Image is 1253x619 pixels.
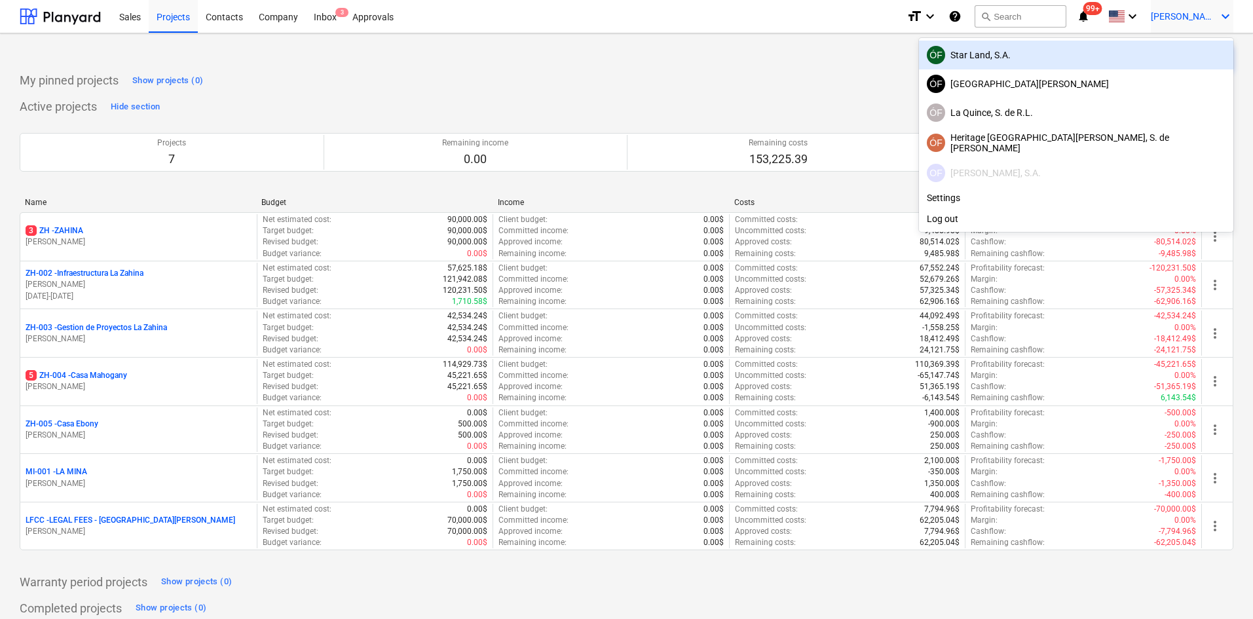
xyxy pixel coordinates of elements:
span: ÓF [929,138,942,148]
span: ÓF [929,79,942,89]
div: Óscar Francés [927,103,945,122]
div: Óscar Francés [927,75,945,93]
div: Star Land, S.A. [927,46,1225,64]
div: La Quince, S. de R.L. [927,103,1225,122]
div: [GEOGRAPHIC_DATA][PERSON_NAME] [927,75,1225,93]
span: ÓF [929,107,942,118]
div: [PERSON_NAME], S.A. [927,164,1225,182]
span: OF [929,168,942,178]
span: ÓF [929,50,942,60]
div: Heritage [GEOGRAPHIC_DATA][PERSON_NAME], S. de [PERSON_NAME] [927,132,1225,153]
div: Oscar Frances [927,164,945,182]
div: Widget de chat [1188,556,1253,619]
iframe: Chat Widget [1188,556,1253,619]
div: Óscar Francés [927,134,945,152]
div: Óscar Francés [927,46,945,64]
div: Log out [919,208,1233,229]
div: Settings [919,187,1233,208]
